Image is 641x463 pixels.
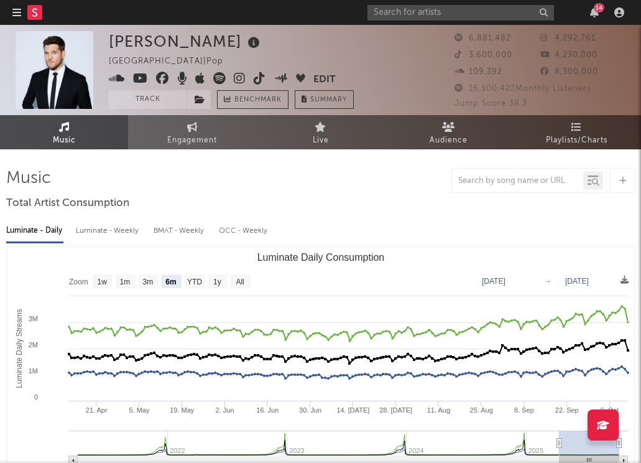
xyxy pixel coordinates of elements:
[470,406,493,414] text: 25. Aug
[256,115,384,149] a: Live
[257,252,385,263] text: Luminate Daily Consumption
[540,68,598,76] span: 8,300,000
[213,278,221,286] text: 1y
[29,341,38,348] text: 2M
[98,278,108,286] text: 1w
[53,133,76,148] span: Music
[385,115,513,149] a: Audience
[513,115,641,149] a: Playlists/Charts
[544,277,551,286] text: →
[76,220,141,241] div: Luminate - Weekly
[594,3,604,12] div: 14
[430,133,468,148] span: Audience
[299,406,321,414] text: 30. Jun
[165,278,176,286] text: 6m
[120,278,131,286] text: 1m
[482,277,505,286] text: [DATE]
[540,34,596,42] span: 4,292,761
[187,278,202,286] text: YTD
[313,133,329,148] span: Live
[454,85,591,93] span: 16,500,422 Monthly Listeners
[295,90,354,109] button: Summary
[6,220,63,241] div: Luminate - Daily
[454,34,511,42] span: 6,881,482
[367,5,554,21] input: Search for artists
[170,406,195,414] text: 19. May
[143,278,154,286] text: 3m
[15,309,24,388] text: Luminate Daily Streams
[29,367,38,375] text: 1M
[555,406,579,414] text: 22. Sep
[234,93,282,108] span: Benchmark
[379,406,412,414] text: 28. [DATE]
[109,90,187,109] button: Track
[219,220,269,241] div: OCC - Weekly
[29,315,38,322] text: 3M
[310,96,347,103] span: Summary
[313,72,336,88] button: Edit
[454,100,527,108] span: Jump Score: 38.3
[6,196,129,211] span: Total Artist Consumption
[565,277,589,286] text: [DATE]
[590,7,599,17] button: 14
[454,51,512,59] span: 3,600,000
[514,406,534,414] text: 8. Sep
[546,133,607,148] span: Playlists/Charts
[540,51,597,59] span: 4,230,000
[69,278,88,286] text: Zoom
[109,54,237,69] div: [GEOGRAPHIC_DATA] | Pop
[336,406,369,414] text: 14. [DATE]
[454,68,502,76] span: 109,392
[167,133,217,148] span: Engagement
[86,406,108,414] text: 21. Apr
[109,31,263,52] div: [PERSON_NAME]
[601,406,619,414] text: 6. Oct
[216,406,234,414] text: 2. Jun
[128,115,256,149] a: Engagement
[452,176,583,186] input: Search by song name or URL
[154,220,206,241] div: BMAT - Weekly
[256,406,279,414] text: 16. Jun
[427,406,450,414] text: 11. Aug
[34,393,38,401] text: 0
[236,278,244,286] text: All
[217,90,288,109] a: Benchmark
[129,406,150,414] text: 5. May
